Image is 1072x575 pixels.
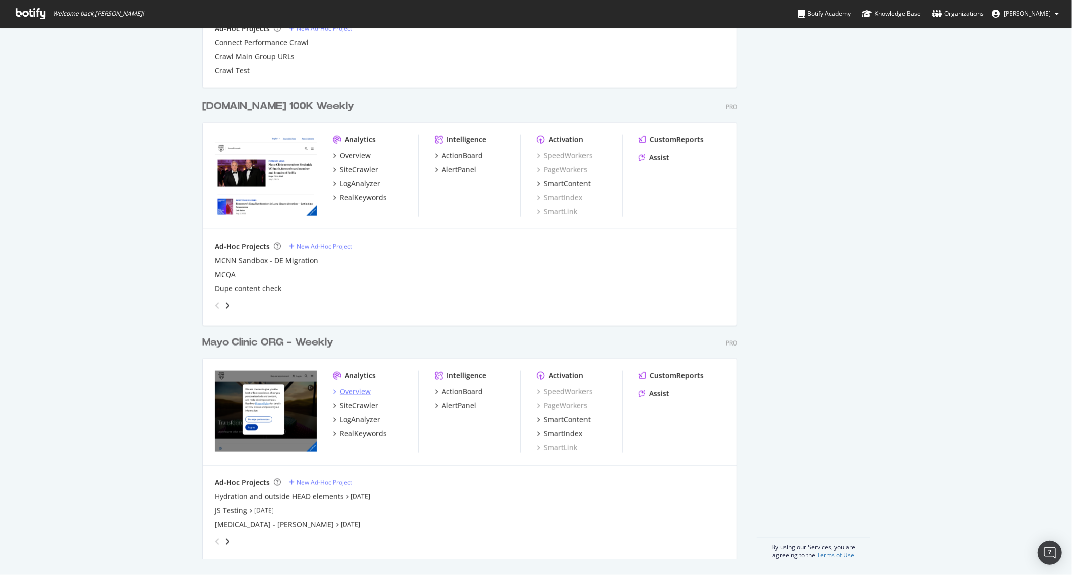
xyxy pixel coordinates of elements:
div: Analytics [345,135,376,145]
div: Activation [549,135,583,145]
div: AlertPanel [442,165,476,175]
div: Organizations [932,9,984,19]
a: New Ad-Hoc Project [289,242,352,251]
div: SiteCrawler [340,401,378,411]
a: PageWorkers [537,165,588,175]
div: Pro [726,339,737,348]
a: SmartContent [537,415,591,425]
a: AlertPanel [435,401,476,411]
div: SiteCrawler [340,165,378,175]
div: [DOMAIN_NAME] 100K Weekly [202,99,354,114]
a: SiteCrawler [333,165,378,175]
a: Hydration and outside HEAD elements [215,492,344,502]
a: SmartContent [537,179,591,189]
button: [PERSON_NAME] [984,6,1067,22]
a: ActionBoard [435,151,483,161]
div: Assist [649,389,669,399]
a: MCQA [215,270,236,280]
div: Activation [549,371,583,381]
div: Intelligence [447,135,486,145]
a: SmartLink [537,443,577,453]
a: CustomReports [639,371,704,381]
a: Assist [639,389,669,399]
a: [DATE] [341,520,360,529]
div: [MEDICAL_DATA] - [PERSON_NAME] [215,520,334,530]
a: [DATE] [254,506,274,515]
a: Dupe content check [215,284,281,294]
div: RealKeywords [340,193,387,203]
a: Overview [333,387,371,397]
a: Crawl Test [215,66,250,76]
img: mayoclinic.org [215,371,317,452]
div: angle-left [211,298,224,314]
div: CustomReports [650,135,704,145]
span: Jose Fausto Martinez [1004,9,1051,18]
div: Open Intercom Messenger [1038,541,1062,565]
img: newsnetwork.mayoclinic.org [215,135,317,216]
div: SmartIndex [544,429,582,439]
a: LogAnalyzer [333,179,380,189]
a: JS Testing [215,506,247,516]
div: RealKeywords [340,429,387,439]
a: MCNN Sandbox - DE Migration [215,256,318,266]
div: Assist [649,153,669,163]
a: Overview [333,151,371,161]
a: AlertPanel [435,165,476,175]
div: Knowledge Base [862,9,921,19]
div: Overview [340,387,371,397]
a: LogAnalyzer [333,415,380,425]
a: New Ad-Hoc Project [289,24,352,33]
a: SmartIndex [537,193,582,203]
a: Crawl Main Group URLs [215,52,295,62]
div: SmartContent [544,179,591,189]
div: angle-right [224,537,231,547]
div: Ad-Hoc Projects [215,24,270,34]
div: Mayo Clinic ORG - Weekly [202,335,333,350]
div: New Ad-Hoc Project [297,242,352,251]
div: New Ad-Hoc Project [297,24,352,33]
div: New Ad-Hoc Project [297,478,352,487]
div: Botify Academy [798,9,851,19]
div: angle-right [224,301,231,311]
div: Ad-Hoc Projects [215,242,270,252]
div: Overview [340,151,371,161]
a: SmartIndex [537,429,582,439]
div: LogAnalyzer [340,179,380,189]
a: SpeedWorkers [537,387,593,397]
div: Intelligence [447,371,486,381]
a: SmartLink [537,207,577,217]
a: SpeedWorkers [537,151,593,161]
a: New Ad-Hoc Project [289,478,352,487]
a: Assist [639,153,669,163]
a: Connect Performance Crawl [215,38,309,48]
span: Welcome back, [PERSON_NAME] ! [53,10,144,18]
a: [DOMAIN_NAME] 100K Weekly [202,99,358,114]
a: CustomReports [639,135,704,145]
div: Ad-Hoc Projects [215,478,270,488]
a: PageWorkers [537,401,588,411]
a: ActionBoard [435,387,483,397]
div: By using our Services, you are agreeing to the [757,538,870,559]
div: LogAnalyzer [340,415,380,425]
div: SmartContent [544,415,591,425]
div: AlertPanel [442,401,476,411]
div: ActionBoard [442,387,483,397]
div: CustomReports [650,371,704,381]
a: [DATE] [351,492,370,501]
div: angle-left [211,534,224,550]
a: Terms of Use [817,551,854,559]
div: Pro [726,103,737,111]
a: RealKeywords [333,193,387,203]
a: Mayo Clinic ORG - Weekly [202,335,337,350]
a: RealKeywords [333,429,387,439]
